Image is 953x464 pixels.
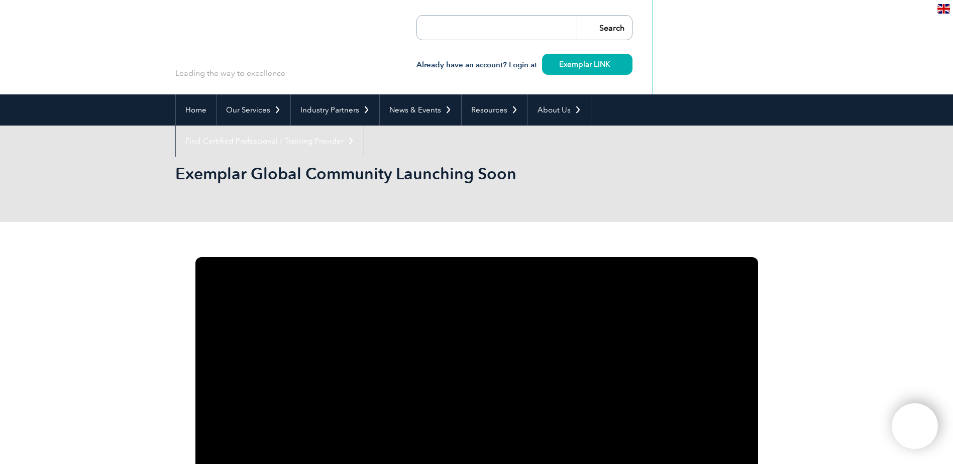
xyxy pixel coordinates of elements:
img: svg+xml;nitro-empty-id=MzUxOjIzMg==-1;base64,PHN2ZyB2aWV3Qm94PSIwIDAgMTEgMTEiIHdpZHRoPSIxMSIgaGVp... [610,61,615,67]
a: Home [176,94,216,126]
a: Exemplar LINK [542,54,632,75]
a: Our Services [217,94,290,126]
a: Industry Partners [291,94,379,126]
h2: Exemplar Global Community Launching Soon [175,166,597,182]
a: Resources [462,94,527,126]
p: Leading the way to excellence [175,68,285,79]
h3: Already have an account? Login at [416,59,632,71]
input: Search [577,16,632,40]
a: News & Events [380,94,461,126]
img: en [937,4,950,14]
a: About Us [528,94,591,126]
a: Find Certified Professional / Training Provider [176,126,364,157]
img: svg+xml;nitro-empty-id=MTMzODoxMTY=-1;base64,PHN2ZyB2aWV3Qm94PSIwIDAgNDAwIDQwMCIgd2lkdGg9IjQwMCIg... [902,414,927,439]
